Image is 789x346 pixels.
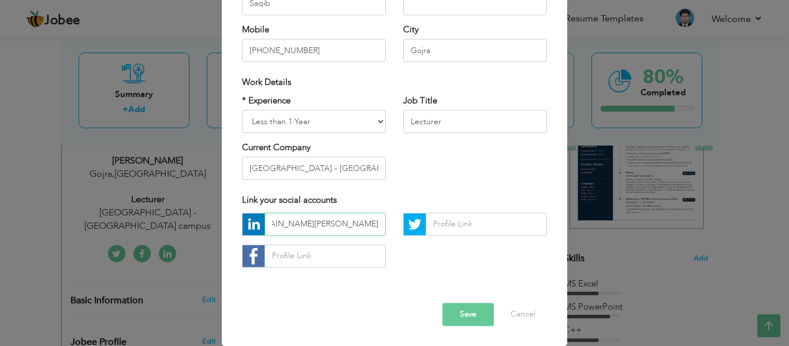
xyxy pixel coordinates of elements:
label: City [403,24,419,36]
span: Work Details [242,77,291,88]
button: Save [442,303,494,326]
img: linkedin [243,213,265,235]
label: Job Title [403,95,437,107]
label: Current Company [242,142,311,154]
img: facebook [243,245,265,267]
span: Link your social accounts [242,195,337,206]
button: Cancel [499,303,547,326]
input: Profile Link [265,213,386,236]
img: Twitter [404,213,426,235]
label: Mobile [242,24,269,36]
input: Profile Link [265,244,386,267]
input: Profile Link [426,213,547,236]
label: * Experience [242,95,291,107]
